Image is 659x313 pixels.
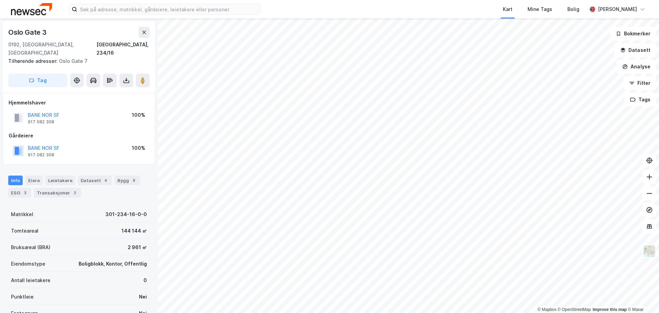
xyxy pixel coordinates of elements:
div: 301-234-16-0-0 [105,210,147,219]
div: 8 [130,177,137,184]
div: Bolig [567,5,579,13]
span: Tilhørende adresser: [8,58,59,64]
div: 4 [102,177,109,184]
div: Mine Tags [528,5,552,13]
div: 100% [132,111,145,119]
div: 144 144 ㎡ [122,227,147,235]
div: Datasett [78,176,112,185]
img: newsec-logo.f6e21ccffca1b3a03d2d.png [11,3,52,15]
div: Matrikkel [11,210,33,219]
div: Kart [503,5,512,13]
button: Analyse [616,60,656,74]
div: Info [8,176,23,185]
button: Filter [623,76,656,90]
div: Eiendomstype [11,260,45,268]
div: [PERSON_NAME] [598,5,637,13]
div: ESG [8,188,31,198]
button: Datasett [614,43,656,57]
a: Mapbox [537,307,556,312]
div: Eiere [25,176,43,185]
div: Oslo Gate 7 [8,57,144,65]
div: 3 [22,189,28,196]
div: Hjemmelshaver [9,99,149,107]
div: Transaksjoner [34,188,81,198]
div: Leietakere [45,176,75,185]
div: 917 082 308 [28,119,54,125]
div: 0192, [GEOGRAPHIC_DATA], [GEOGRAPHIC_DATA] [8,41,96,57]
input: Søk på adresse, matrikkel, gårdeiere, leietakere eller personer [77,4,261,14]
div: [GEOGRAPHIC_DATA], 234/16 [96,41,150,57]
div: Tomteareal [11,227,38,235]
div: Punktleie [11,293,34,301]
div: 2 961 ㎡ [128,243,147,251]
div: Antall leietakere [11,276,50,284]
div: Oslo Gate 3 [8,27,48,38]
button: Bokmerker [610,27,656,41]
div: Bruksareal (BRA) [11,243,50,251]
div: 2 [71,189,78,196]
a: Improve this map [593,307,627,312]
button: Tag [8,74,67,87]
button: Tags [624,93,656,107]
div: Gårdeiere [9,132,149,140]
div: Boligblokk, Kontor, Offentlig [79,260,147,268]
img: Z [643,245,656,258]
div: 917 082 308 [28,152,54,158]
iframe: Chat Widget [625,280,659,313]
div: 0 [143,276,147,284]
a: OpenStreetMap [558,307,591,312]
div: 100% [132,144,145,152]
div: Bygg [115,176,140,185]
div: Nei [139,293,147,301]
